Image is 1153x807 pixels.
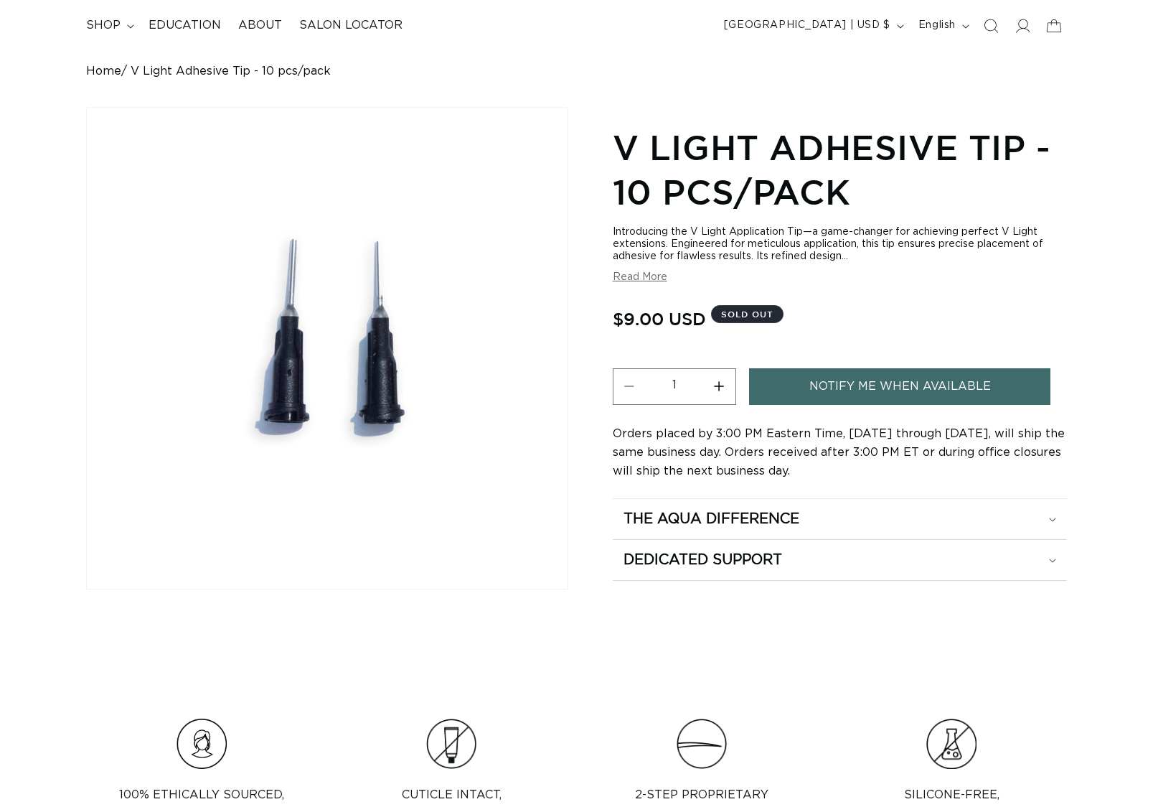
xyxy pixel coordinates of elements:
img: Clip_path_group_3e966cc6-585a-453a-be60-cd6cdacd677c.png [426,719,476,769]
span: Salon Locator [299,18,403,33]
summary: The Aqua Difference [613,499,1067,539]
img: Clip_path_group_11631e23-4577-42dd-b462-36179a27abaf.png [677,719,727,769]
img: Group.png [926,719,976,769]
a: Salon Locator [291,9,411,42]
button: [GEOGRAPHIC_DATA] | USD $ [715,12,910,39]
nav: breadcrumbs [86,65,1067,78]
a: Home [86,65,121,78]
span: Orders placed by 3:00 PM Eastern Time, [DATE] through [DATE], will ship the same business day. Or... [613,428,1065,477]
span: Sold out [711,305,783,323]
summary: shop [77,9,140,42]
img: Hair_Icon_a70f8c6f-f1c4-41e1-8dbd-f323a2e654e6.png [177,719,227,769]
span: Education [149,18,221,33]
button: Read More [613,271,667,284]
div: Introducing the V Light Application Tip—a game-changer for achieving perfect V Light extensions. ... [613,226,1067,263]
a: Education [140,9,230,42]
span: shop [86,18,121,33]
button: English [910,12,975,39]
span: $9.00 USD [613,305,706,332]
span: About [238,18,282,33]
span: V Light Adhesive Tip - 10 pcs/pack [131,65,331,78]
h2: The Aqua Difference [623,510,799,528]
span: English [918,18,956,33]
h2: Dedicated Support [623,551,782,569]
a: Notify Me When Available [749,368,1050,405]
summary: Search [975,10,1007,42]
a: About [230,9,291,42]
h1: V Light Adhesive Tip - 10 pcs/pack [613,125,1067,215]
span: [GEOGRAPHIC_DATA] | USD $ [724,18,890,33]
media-gallery: Gallery Viewer [86,107,568,618]
summary: Dedicated Support [613,540,1067,580]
